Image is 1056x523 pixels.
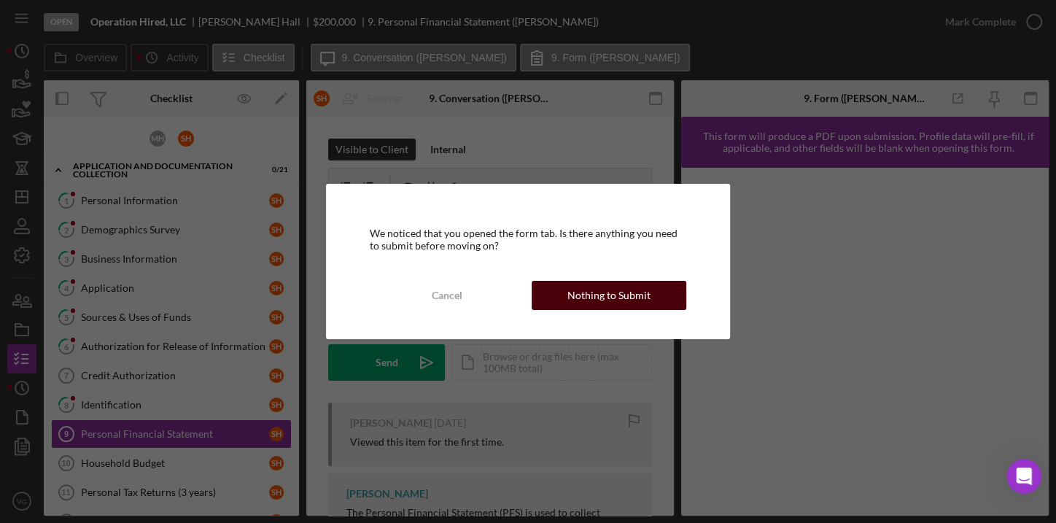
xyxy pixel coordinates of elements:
[532,281,686,310] button: Nothing to Submit
[1006,459,1041,494] iframe: Intercom live chat
[370,281,524,310] button: Cancel
[567,281,651,310] div: Nothing to Submit
[370,228,686,251] div: We noticed that you opened the form tab. Is there anything you need to submit before moving on?
[432,281,462,310] div: Cancel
